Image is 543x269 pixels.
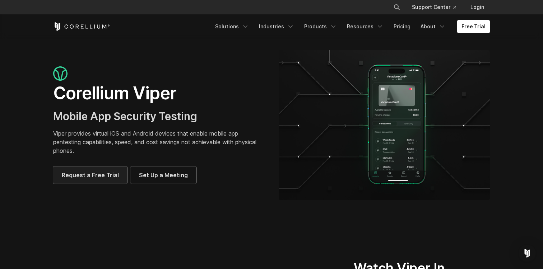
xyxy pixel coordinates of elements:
a: Free Trial [457,20,490,33]
span: Set Up a Meeting [139,171,188,179]
div: Navigation Menu [211,20,490,33]
div: Navigation Menu [385,1,490,14]
h1: Corellium Viper [53,82,264,104]
a: Support Center [406,1,462,14]
a: Products [300,20,341,33]
img: viper_hero [279,50,490,200]
a: About [416,20,450,33]
a: Corellium Home [53,22,110,31]
div: Open Intercom Messenger [519,245,536,262]
a: Set Up a Meeting [130,166,196,184]
a: Solutions [211,20,253,33]
a: Login [465,1,490,14]
img: viper_icon_large [53,66,68,81]
a: Resources [343,20,388,33]
a: Request a Free Trial [53,166,127,184]
p: Viper provides virtual iOS and Android devices that enable mobile app pentesting capabilities, sp... [53,129,264,155]
a: Pricing [389,20,415,33]
button: Search [390,1,403,14]
a: Industries [255,20,298,33]
span: Mobile App Security Testing [53,110,197,123]
span: Request a Free Trial [62,171,119,179]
